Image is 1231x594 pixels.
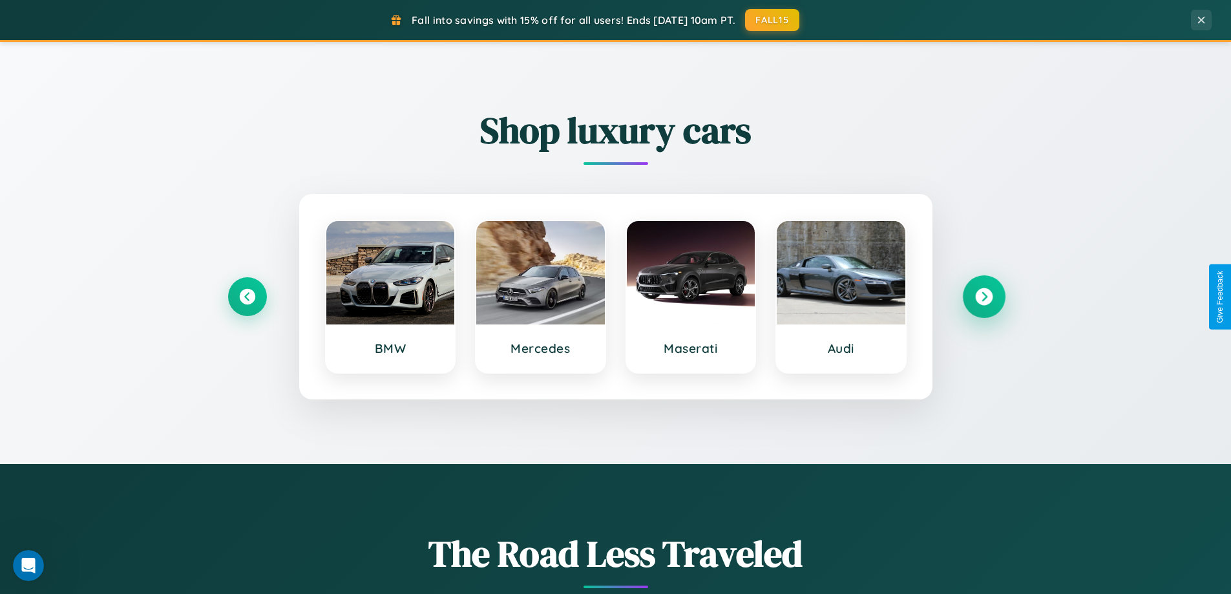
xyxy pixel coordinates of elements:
[339,341,442,356] h3: BMW
[790,341,892,356] h3: Audi
[640,341,742,356] h3: Maserati
[1215,271,1225,323] div: Give Feedback
[745,9,799,31] button: FALL15
[228,105,1004,155] h2: Shop luxury cars
[412,14,735,27] span: Fall into savings with 15% off for all users! Ends [DATE] 10am PT.
[13,550,44,581] iframe: Intercom live chat
[228,529,1004,578] h1: The Road Less Traveled
[489,341,592,356] h3: Mercedes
